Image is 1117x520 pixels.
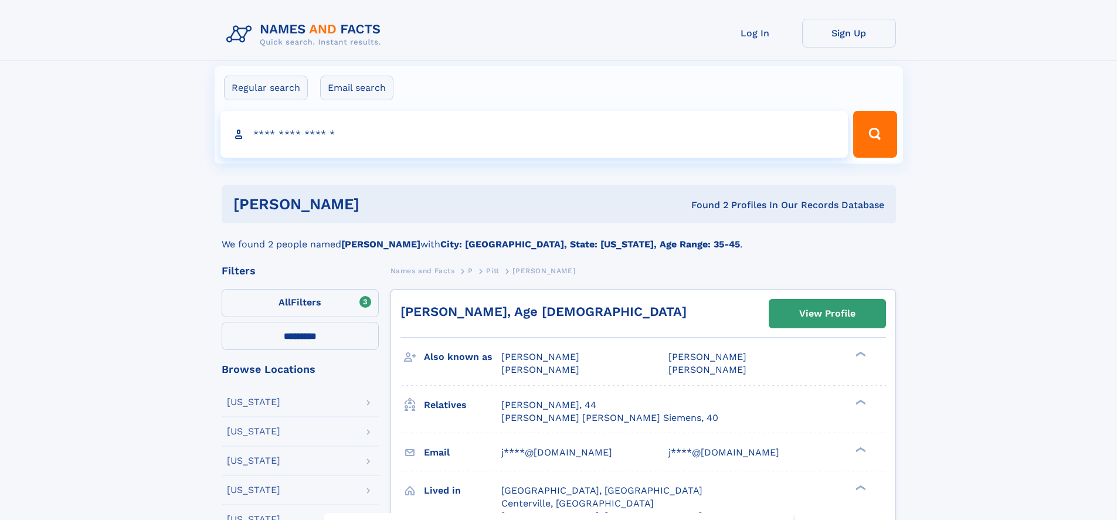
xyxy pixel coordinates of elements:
h3: Relatives [424,395,501,415]
b: [PERSON_NAME] [341,239,420,250]
div: ❯ [853,351,867,358]
h3: Also known as [424,347,501,367]
div: We found 2 people named with . [222,223,896,251]
span: [GEOGRAPHIC_DATA], [GEOGRAPHIC_DATA] [501,485,702,496]
input: search input [220,111,848,158]
span: All [279,297,291,308]
a: Names and Facts [391,263,455,278]
a: Sign Up [802,19,896,47]
div: ❯ [853,484,867,491]
label: Filters [222,289,379,317]
a: [PERSON_NAME], Age [DEMOGRAPHIC_DATA] [400,304,687,319]
span: P [468,267,473,275]
span: [PERSON_NAME] [512,267,575,275]
div: Browse Locations [222,364,379,375]
span: [PERSON_NAME] [668,351,746,362]
div: [US_STATE] [227,427,280,436]
label: Regular search [224,76,308,100]
h3: Lived in [424,481,501,501]
span: Centerville, [GEOGRAPHIC_DATA] [501,498,654,509]
h1: [PERSON_NAME] [233,197,525,212]
div: [US_STATE] [227,397,280,407]
span: Pitt [486,267,499,275]
div: ❯ [853,446,867,453]
label: Email search [320,76,393,100]
span: [PERSON_NAME] [668,364,746,375]
div: ❯ [853,398,867,406]
span: [PERSON_NAME] [501,364,579,375]
div: [US_STATE] [227,456,280,465]
button: Search Button [853,111,897,158]
div: View Profile [799,300,855,327]
b: City: [GEOGRAPHIC_DATA], State: [US_STATE], Age Range: 35-45 [440,239,740,250]
span: [PERSON_NAME] [501,351,579,362]
a: [PERSON_NAME], 44 [501,399,596,412]
a: Pitt [486,263,499,278]
a: Log In [708,19,802,47]
div: Filters [222,266,379,276]
div: Found 2 Profiles In Our Records Database [525,199,884,212]
h3: Email [424,443,501,463]
div: [US_STATE] [227,485,280,495]
a: View Profile [769,300,885,328]
a: P [468,263,473,278]
a: [PERSON_NAME] [PERSON_NAME] Siemens, 40 [501,412,718,424]
img: Logo Names and Facts [222,19,391,50]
